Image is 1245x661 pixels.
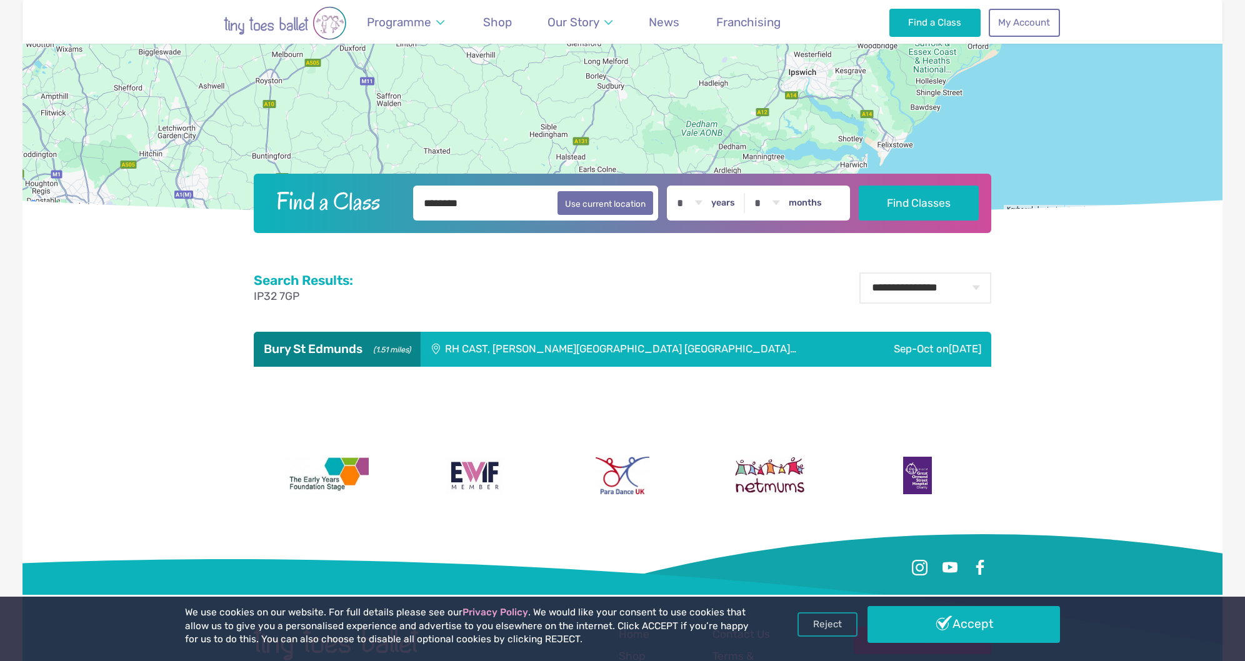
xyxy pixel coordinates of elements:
[797,612,857,636] a: Reject
[859,186,979,221] button: Find Classes
[716,15,781,29] span: Franchising
[286,457,369,494] img: The Early Years Foundation Stage
[254,272,353,289] h2: Search Results:
[369,342,411,355] small: (1.51 miles)
[483,15,512,29] span: Shop
[477,7,517,37] a: Shop
[867,332,991,367] div: Sep-Oct on
[462,607,528,618] a: Privacy Policy
[711,197,735,209] label: years
[643,7,686,37] a: News
[867,606,1060,642] a: Accept
[367,15,431,29] span: Programme
[421,332,867,367] div: RH CAST, [PERSON_NAME][GEOGRAPHIC_DATA] [GEOGRAPHIC_DATA]…
[26,197,67,214] a: Open this area in Google Maps (opens a new window)
[789,197,822,209] label: months
[949,342,981,355] span: [DATE]
[446,457,505,494] img: Encouraging Women Into Franchising
[542,7,619,37] a: Our Story
[649,15,679,29] span: News
[989,9,1060,36] a: My Account
[264,342,411,357] h3: Bury St Edmunds
[969,557,991,579] a: Facebook
[909,557,931,579] a: Instagram
[889,9,981,36] a: Find a Class
[185,606,754,647] p: We use cookies on our website. For full details please see our . We would like your consent to us...
[710,7,786,37] a: Franchising
[254,289,353,304] p: IP32 7GP
[596,457,649,494] img: Para Dance UK
[185,6,385,40] img: tiny toes ballet
[547,15,599,29] span: Our Story
[557,191,653,215] button: Use current location
[361,7,450,37] a: Programme
[266,186,405,217] h2: Find a Class
[939,557,961,579] a: Youtube
[26,197,67,214] img: Google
